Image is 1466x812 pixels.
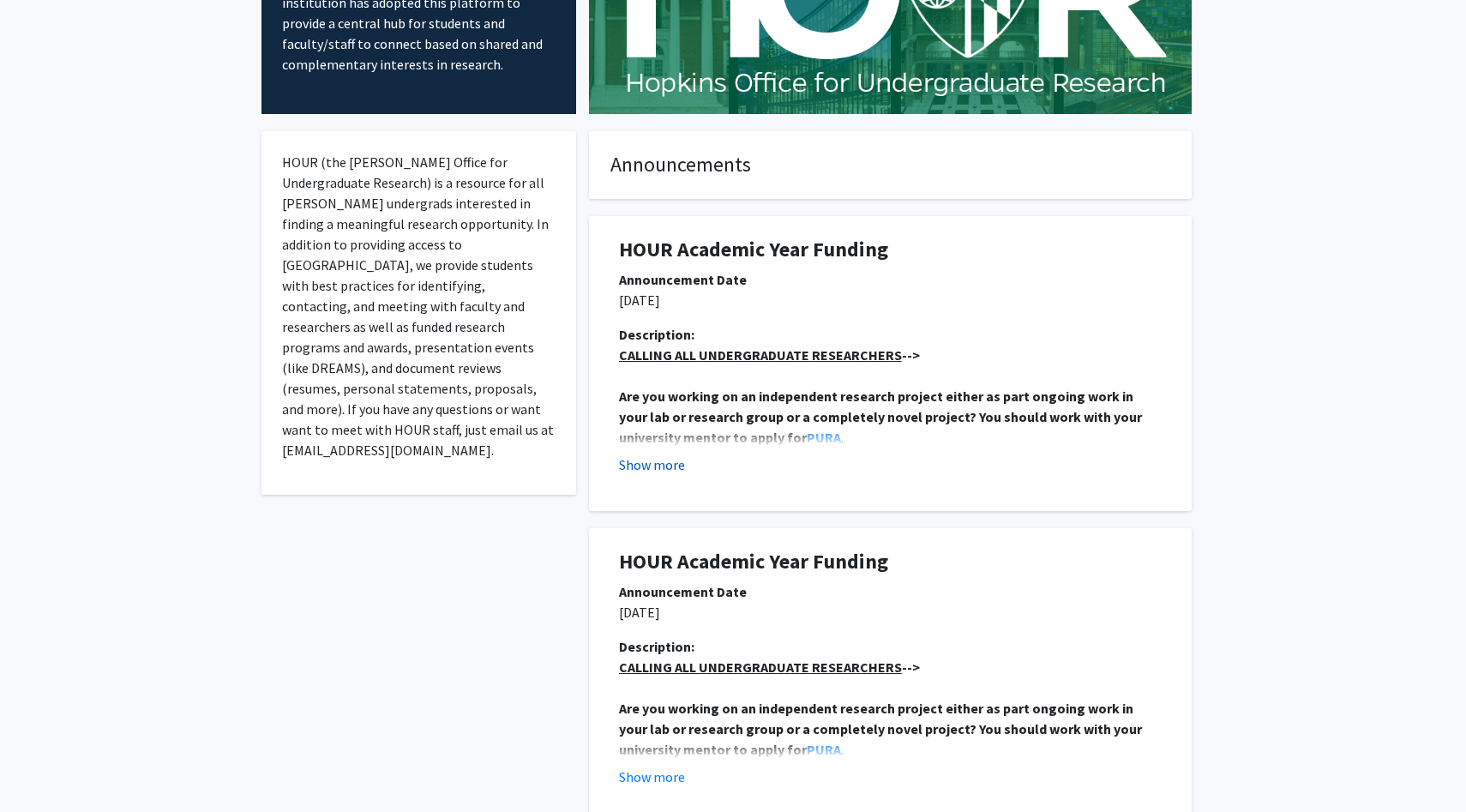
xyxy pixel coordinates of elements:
u: CALLING ALL UNDERGRADUATE RESEARCHERS [619,346,902,364]
iframe: Chat [13,735,73,799]
h4: Announcements [610,153,1170,177]
p: HOUR (the [PERSON_NAME] Office for Undergraduate Research) is a resource for all [PERSON_NAME] un... [282,152,556,460]
div: Description: [619,636,1162,657]
h1: HOUR Academic Year Funding [619,238,1162,262]
button: Show more [619,767,685,787]
button: Show more [619,454,685,475]
h1: HOUR Academic Year Funding [619,550,1162,574]
u: CALLING ALL UNDERGRADUATE RESEARCHERS [619,659,902,676]
strong: Are you working on an independent research project either as part ongoing work in your lab or res... [619,700,1145,758]
p: [DATE] [619,290,1162,310]
div: Announcement Date [619,581,1162,602]
a: PURA [807,741,841,758]
strong: --> [619,346,920,364]
a: PURA [807,429,841,446]
p: . [619,698,1162,760]
div: Announcement Date [619,269,1162,290]
div: Description: [619,324,1162,345]
strong: Are you working on an independent research project either as part ongoing work in your lab or res... [619,388,1145,446]
p: . [619,386,1162,448]
strong: --> [619,659,920,676]
p: [DATE] [619,602,1162,623]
